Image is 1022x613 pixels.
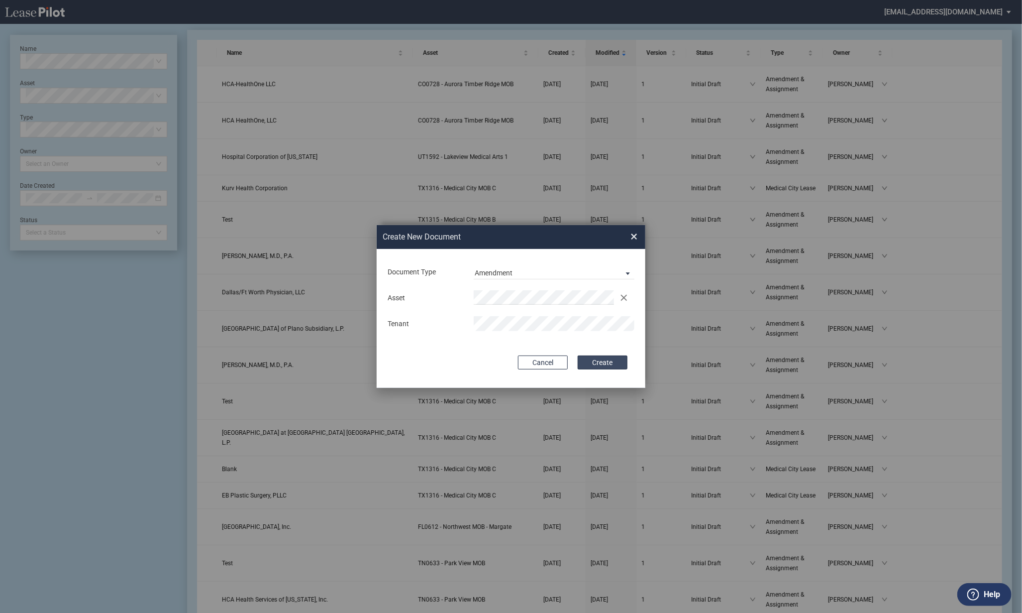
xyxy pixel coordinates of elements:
label: Help [984,588,1000,601]
md-select: Document Type: Amendment [474,264,634,279]
div: Asset [382,293,468,303]
h2: Create New Document [383,232,595,243]
md-dialog: Create New ... [377,225,645,388]
div: Document Type [382,267,468,277]
button: Cancel [518,356,568,369]
span: × [630,229,637,245]
button: Create [578,356,627,369]
div: Tenant [382,319,468,329]
div: Amendment [475,269,512,277]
